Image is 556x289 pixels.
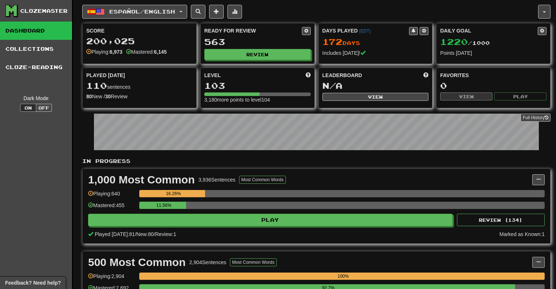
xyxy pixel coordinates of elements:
span: Played [DATE] [86,72,125,79]
div: New / Review [86,93,193,100]
div: 563 [204,37,311,46]
div: Days Played [322,27,409,34]
div: 100% [141,273,545,280]
div: Playing: 2,904 [88,273,136,285]
span: Level [204,72,221,79]
span: / 1000 [440,40,490,46]
div: Day s [322,37,429,47]
div: Mastered: 455 [88,202,136,214]
div: 103 [204,81,311,90]
button: Off [36,104,52,112]
div: Mastered: [126,48,167,56]
div: Score [86,27,193,34]
button: View [322,93,429,101]
button: On [20,104,36,112]
span: N/A [322,80,343,91]
span: Español / English [109,8,175,15]
button: Review [204,49,311,60]
p: In Progress [82,157,551,165]
button: Play [494,92,546,100]
div: Marked as Known: 1 [499,231,545,238]
div: Playing: [86,48,122,56]
strong: 6,973 [110,49,122,55]
a: Full History [521,114,551,122]
div: Ready for Review [204,27,302,34]
div: 1,000 Most Common [88,174,195,185]
strong: 30 [105,94,111,99]
div: 3,936 Sentences [198,176,235,183]
div: sentences [86,81,193,91]
div: 200,025 [86,37,193,46]
div: Points [DATE] [440,49,546,57]
span: Open feedback widget [5,279,61,286]
div: Clozemaster [20,7,68,15]
div: Daily Goal [440,27,538,35]
div: 500 Most Common [88,257,186,268]
button: Add sentence to collection [209,5,224,19]
span: Played [DATE]: 81 [95,231,135,237]
button: Español/English [82,5,187,19]
strong: 80 [86,94,92,99]
div: 0 [440,81,546,90]
span: / [135,231,136,237]
span: 1220 [440,37,468,47]
span: Score more points to level up [306,72,311,79]
div: Dark Mode [5,95,67,102]
div: 2,904 Sentences [189,259,226,266]
div: Playing: 640 [88,190,136,202]
span: 110 [86,80,107,91]
span: This week in points, UTC [423,72,428,79]
span: 172 [322,37,343,47]
span: Review: 1 [155,231,176,237]
button: Search sentences [191,5,205,19]
div: Favorites [440,72,546,79]
button: View [440,92,492,100]
span: New: 80 [136,231,154,237]
div: 16.26% [141,190,205,197]
button: Review (134) [457,214,545,226]
button: Most Common Words [230,258,277,266]
button: More stats [227,5,242,19]
button: Play [88,214,453,226]
div: 11.56% [141,202,186,209]
span: / [154,231,155,237]
span: Leaderboard [322,72,362,79]
strong: 6,145 [154,49,167,55]
div: Includes [DATE]! [322,49,429,57]
button: Most Common Words [239,176,286,184]
div: 3,180 more points to level 104 [204,96,311,103]
a: (EDT) [359,28,371,34]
